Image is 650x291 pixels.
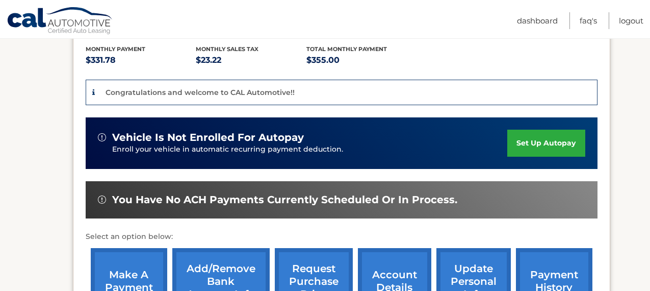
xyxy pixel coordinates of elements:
p: Congratulations and welcome to CAL Automotive!! [106,88,295,97]
p: $355.00 [306,53,417,67]
span: Monthly sales Tax [196,45,258,53]
a: FAQ's [580,12,597,29]
a: set up autopay [507,130,585,157]
span: Total Monthly Payment [306,45,387,53]
img: alert-white.svg [98,133,106,141]
a: Cal Automotive [7,7,114,36]
span: vehicle is not enrolled for autopay [112,131,304,144]
span: Monthly Payment [86,45,145,53]
a: Dashboard [517,12,558,29]
p: Select an option below: [86,231,597,243]
img: alert-white.svg [98,196,106,204]
p: $23.22 [196,53,306,67]
p: Enroll your vehicle in automatic recurring payment deduction. [112,144,508,155]
p: $331.78 [86,53,196,67]
a: Logout [619,12,643,29]
span: You have no ACH payments currently scheduled or in process. [112,193,457,206]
